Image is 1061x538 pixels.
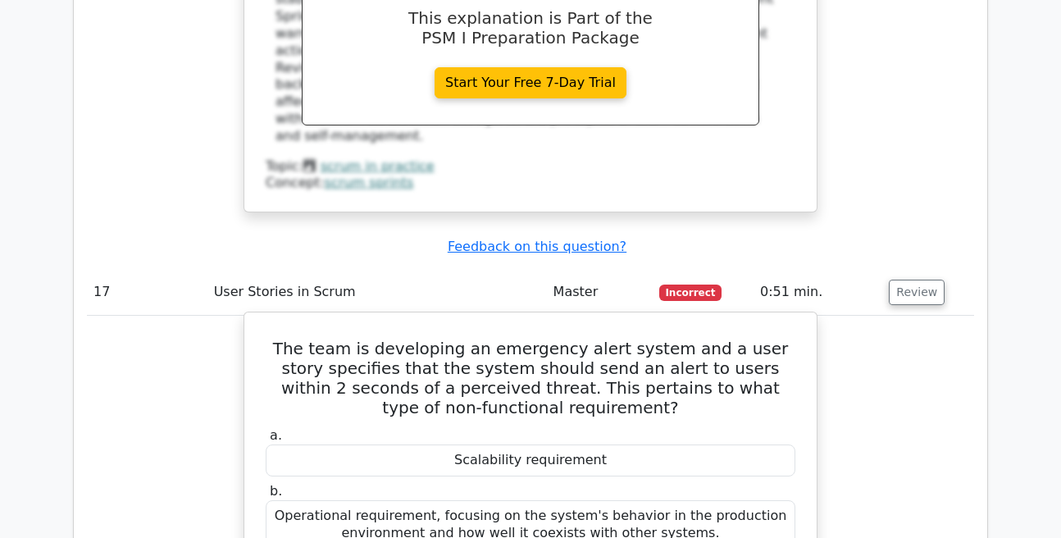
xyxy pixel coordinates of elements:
div: Topic: [266,158,795,176]
a: Start Your Free 7-Day Trial [435,67,626,98]
h5: The team is developing an emergency alert system and a user story specifies that the system shoul... [264,339,797,417]
td: 17 [87,269,207,316]
a: scrum sprints [325,175,414,190]
div: Concept: [266,175,795,192]
button: Review [889,280,945,305]
span: b. [270,483,282,499]
a: scrum in practice [321,158,435,174]
a: Feedback on this question? [448,239,626,254]
td: User Stories in Scrum [207,269,547,316]
span: Incorrect [659,285,722,301]
td: Master [547,269,653,316]
span: a. [270,427,282,443]
td: 0:51 min. [754,269,882,316]
div: Scalability requirement [266,445,795,476]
